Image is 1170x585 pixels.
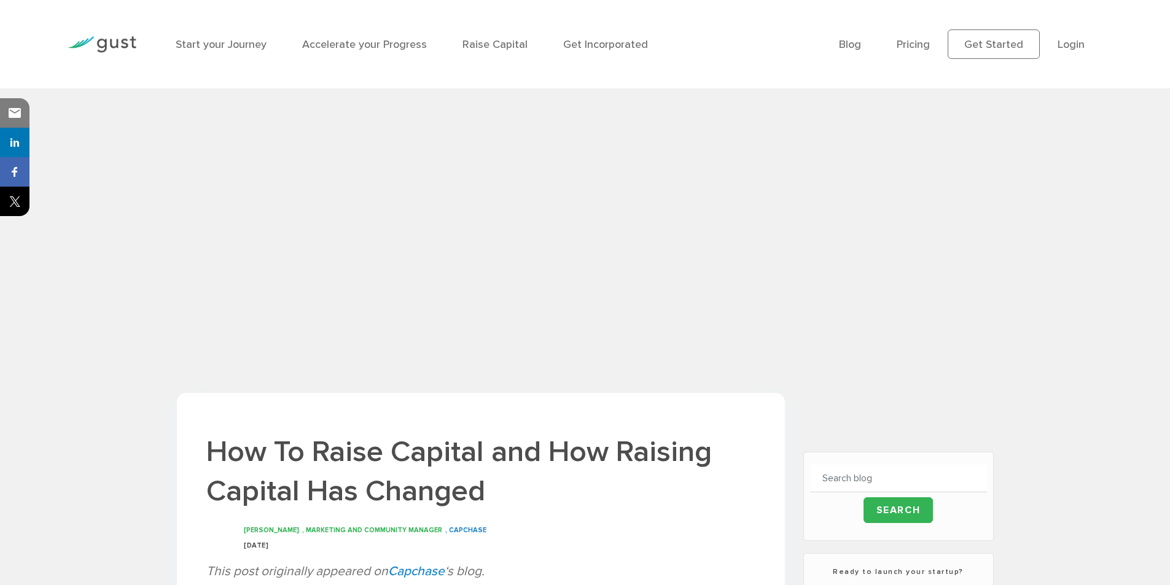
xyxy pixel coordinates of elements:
[206,564,485,579] em: This post originally appeared on ‘s blog.
[462,38,528,51] a: Raise Capital
[244,526,299,534] span: [PERSON_NAME]
[864,497,934,523] input: Search
[1058,38,1085,51] a: Login
[839,38,861,51] a: Blog
[68,36,136,53] img: Gust Logo
[445,526,486,534] span: , CAPCHASE
[563,38,648,51] a: Get Incorporated
[244,541,268,549] span: [DATE]
[810,465,987,492] input: Search blog
[948,29,1040,59] a: Get Started
[388,564,445,579] a: Capchase
[302,526,442,534] span: , MARKETING AND COMMUNITY MANAGER
[897,38,930,51] a: Pricing
[176,38,267,51] a: Start your Journey
[206,432,755,511] h1: How To Raise Capital and How Raising Capital Has Changed
[810,566,987,577] h3: Ready to launch your startup?
[302,38,427,51] a: Accelerate your Progress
